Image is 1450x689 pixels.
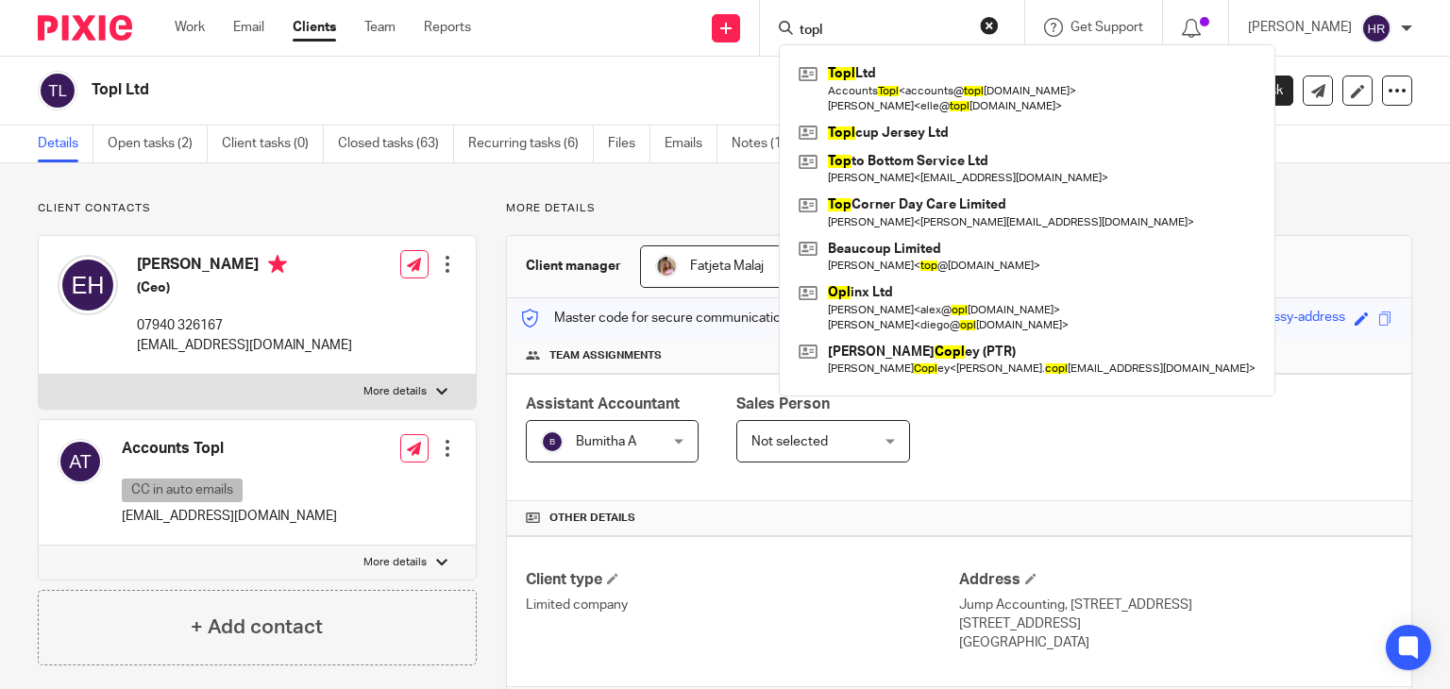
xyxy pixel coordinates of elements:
p: More details [363,555,427,570]
a: Emails [665,126,717,162]
p: [STREET_ADDRESS] [959,614,1392,633]
h3: Client manager [526,257,621,276]
a: Files [608,126,650,162]
a: Closed tasks (63) [338,126,454,162]
a: Client tasks (0) [222,126,324,162]
span: Fatjeta Malaj [690,260,764,273]
a: Clients [293,18,336,37]
h4: [PERSON_NAME] [137,255,352,278]
p: CC in auto emails [122,479,243,502]
img: svg%3E [58,439,103,484]
h4: Accounts Topl [122,439,337,459]
a: Open tasks (2) [108,126,208,162]
img: Pixie [38,15,132,41]
input: Search [798,23,968,40]
p: [PERSON_NAME] [1248,18,1352,37]
img: svg%3E [58,255,118,315]
p: More details [506,201,1412,216]
h2: Topl Ltd [92,80,943,100]
p: [EMAIL_ADDRESS][DOMAIN_NAME] [122,507,337,526]
i: Primary [268,255,287,274]
span: Not selected [751,435,828,448]
a: Work [175,18,205,37]
span: Assistant Accountant [526,396,680,412]
a: Details [38,126,93,162]
h5: (Ceo) [137,278,352,297]
img: svg%3E [1361,13,1391,43]
h4: Client type [526,570,959,590]
p: Master code for secure communications and files [521,309,847,328]
a: Notes (1) [732,126,801,162]
span: Other details [549,511,635,526]
img: svg%3E [38,71,77,110]
button: Clear [980,16,999,35]
p: Limited company [526,596,959,614]
p: Client contacts [38,201,477,216]
p: Jump Accounting, [STREET_ADDRESS] [959,596,1392,614]
p: More details [363,384,427,399]
p: 07940 326167 [137,316,352,335]
img: svg%3E [541,430,564,453]
h4: Address [959,570,1392,590]
p: [EMAIL_ADDRESS][DOMAIN_NAME] [137,336,352,355]
img: MicrosoftTeams-image%20(5).png [655,255,678,277]
span: Get Support [1071,21,1143,34]
span: Bumitha A [576,435,636,448]
a: Reports [424,18,471,37]
span: Sales Person [736,396,830,412]
p: [GEOGRAPHIC_DATA] [959,633,1392,652]
span: Team assignments [549,348,662,363]
a: Recurring tasks (6) [468,126,594,162]
a: Team [364,18,396,37]
h4: + Add contact [191,613,323,642]
a: Email [233,18,264,37]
